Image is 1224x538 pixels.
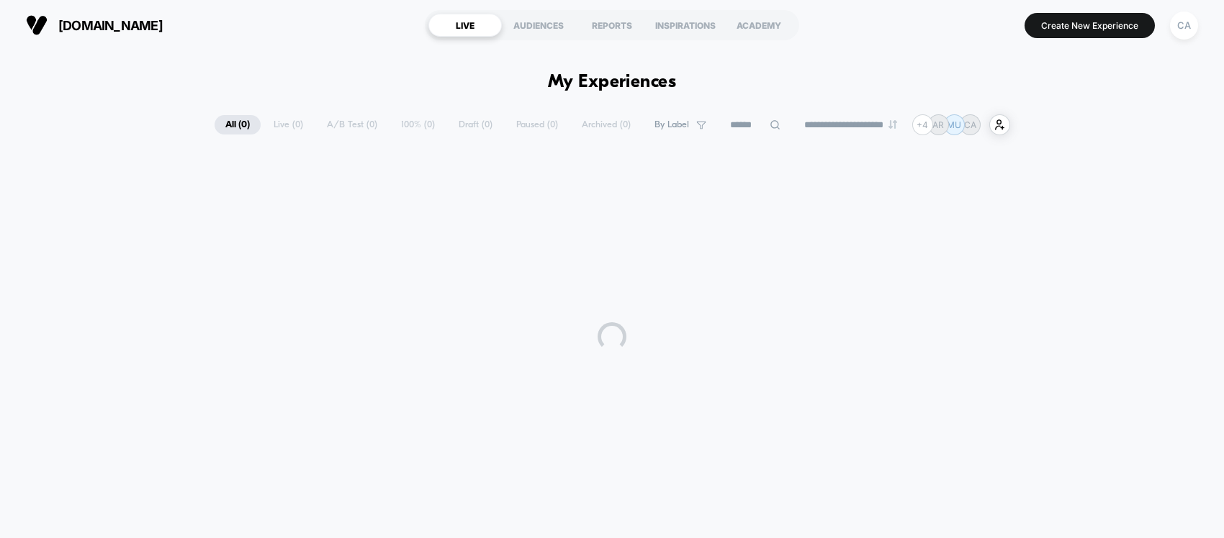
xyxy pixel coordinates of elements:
[428,14,502,37] div: LIVE
[1025,13,1155,38] button: Create New Experience
[1166,11,1202,40] button: CA
[649,14,722,37] div: INSPIRATIONS
[654,119,689,130] span: By Label
[575,14,649,37] div: REPORTS
[932,119,944,130] p: AR
[722,14,796,37] div: ACADEMY
[947,119,961,130] p: MU
[1170,12,1198,40] div: CA
[964,119,976,130] p: CA
[58,18,163,33] span: [DOMAIN_NAME]
[26,14,48,36] img: Visually logo
[22,14,167,37] button: [DOMAIN_NAME]
[502,14,575,37] div: AUDIENCES
[912,114,933,135] div: + 4
[548,72,677,93] h1: My Experiences
[888,120,897,129] img: end
[215,115,261,134] span: All ( 0 )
